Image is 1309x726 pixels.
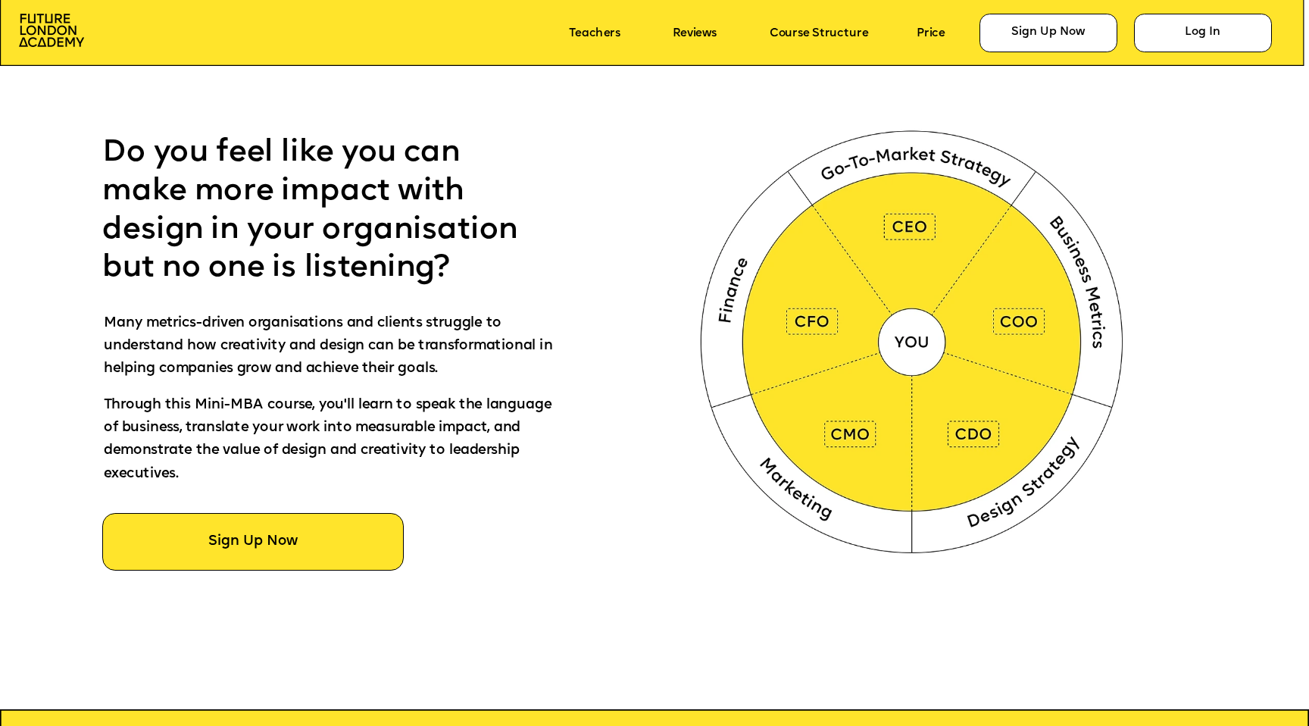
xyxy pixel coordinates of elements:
span: Many metrics-driven organisations and clients struggle to understand how creativity and design ca... [104,316,556,376]
a: Reviews [673,27,716,39]
img: image-94416c34-2042-40bc-bb9b-e63dbcc6dc34.webp [671,94,1158,584]
img: image-aac980e9-41de-4c2d-a048-f29dd30a0068.png [19,14,84,47]
a: Price [917,27,945,39]
a: Teachers [569,27,620,39]
span: Through this Mini-MBA course, you'll learn to speak the language of business, translate your work... [104,398,555,481]
a: Course Structure [770,27,868,39]
span: Do you feel like you can make more impact with design in your organisation but no one is listening? [102,138,526,283]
